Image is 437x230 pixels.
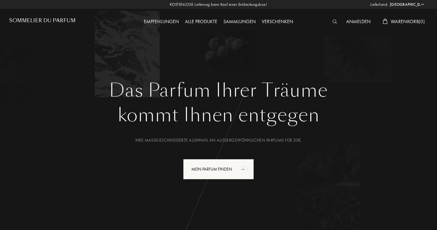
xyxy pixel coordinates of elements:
a: Empfehlungen [141,18,182,25]
div: animation [239,163,251,175]
span: Lieferland: [370,2,388,8]
span: Warenkorb ( 0 ) [391,18,425,25]
h1: Das Parfum Ihrer Träume [14,80,423,101]
a: Sammlungen [220,18,259,25]
div: Verschenken [259,18,296,26]
div: kommt Ihnen entgegen [14,101,423,129]
div: Sammlungen [220,18,259,26]
a: Alle Produkte [182,18,220,25]
a: Verschenken [259,18,296,25]
div: Empfehlungen [141,18,182,26]
img: cart_white.svg [383,19,388,24]
a: Sommelier du Parfum [9,18,76,26]
div: Ihre maßgeschneiderte Auswahl an außergewöhnlichen Parfums für 20€. [14,137,423,143]
div: Alle Produkte [182,18,220,26]
h1: Sommelier du Parfum [9,18,76,23]
div: Mein Parfum finden [183,159,254,179]
a: Anmelden [343,18,374,25]
img: search_icn_white.svg [332,19,337,24]
div: Anmelden [343,18,374,26]
a: Mein Parfum findenanimation [179,159,258,179]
